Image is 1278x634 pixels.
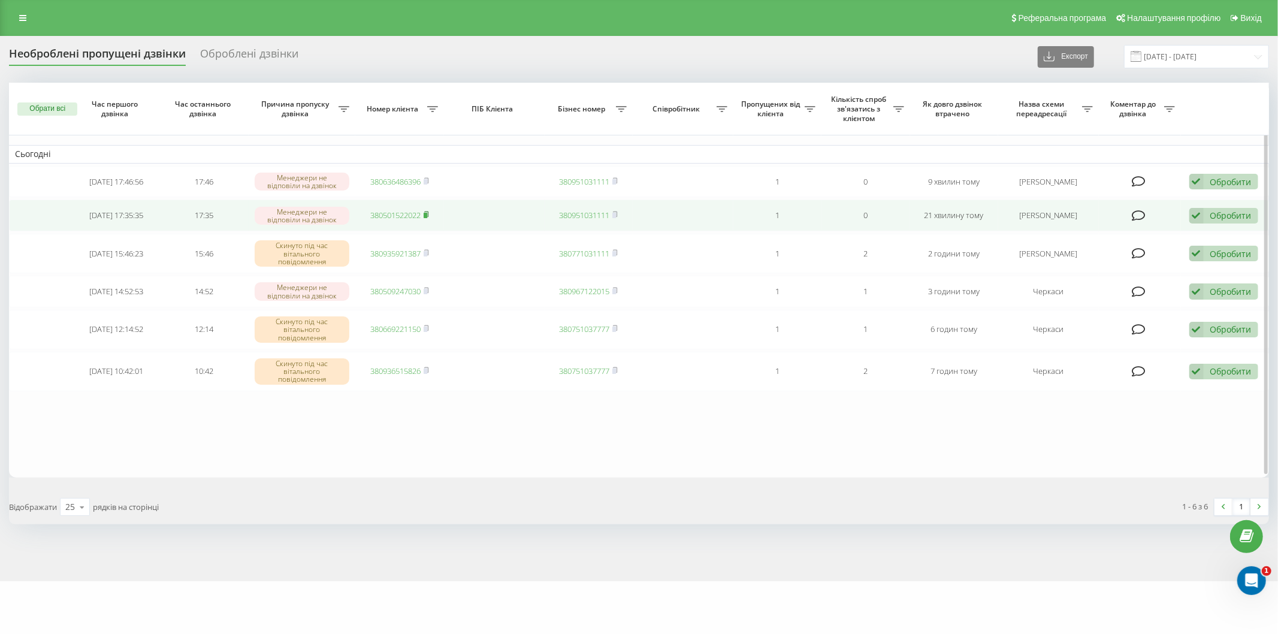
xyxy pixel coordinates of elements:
div: Оброблені дзвінки [200,47,298,66]
td: [PERSON_NAME] [998,200,1099,231]
td: 15:46 [160,234,248,273]
td: 1 [733,276,821,307]
a: 380636486396 [370,176,421,187]
div: Обробити [1210,248,1252,259]
td: [DATE] 14:52:53 [72,276,160,307]
a: 380771031111 [559,248,609,259]
td: Сьогодні [9,145,1269,163]
a: 380936515826 [370,366,421,376]
div: Скинуто під час вітального повідомлення [255,240,349,267]
span: Пропущених від клієнта [739,99,805,118]
span: Співробітник [639,104,717,114]
span: Налаштування профілю [1127,13,1220,23]
td: Черкаси [998,352,1099,391]
div: Необроблені пропущені дзвінки [9,47,186,66]
td: Черкаси [998,276,1099,307]
td: [PERSON_NAME] [998,166,1099,198]
td: [DATE] 12:14:52 [72,310,160,349]
td: Черкаси [998,310,1099,349]
div: Обробити [1210,176,1252,188]
div: 25 [65,501,75,513]
div: Менеджери не відповіли на дзвінок [255,282,349,300]
span: Реферальна програма [1019,13,1107,23]
a: 380751037777 [559,366,609,376]
td: 0 [821,200,910,231]
td: 10:42 [160,352,248,391]
div: Обробити [1210,210,1252,221]
span: 1 [1262,566,1271,576]
span: рядків на сторінці [93,502,159,512]
div: Менеджери не відповіли на дзвінок [255,173,349,191]
span: Коментар до дзвінка [1105,99,1164,118]
td: 1 [821,276,910,307]
button: Експорт [1038,46,1094,68]
td: 17:46 [160,166,248,198]
td: 1 [821,310,910,349]
td: 21 хвилину тому [910,200,998,231]
span: Бізнес номер [551,104,616,114]
span: Кількість спроб зв'язатись з клієнтом [827,95,893,123]
td: 14:52 [160,276,248,307]
span: Причина пропуску дзвінка [255,99,339,118]
a: 380967122015 [559,286,609,297]
a: 380951031111 [559,210,609,221]
span: Номер клієнта [361,104,427,114]
span: Вихід [1241,13,1262,23]
span: Час останнього дзвінка [170,99,238,118]
span: Як довго дзвінок втрачено [920,99,988,118]
a: 380951031111 [559,176,609,187]
td: 12:14 [160,310,248,349]
td: 0 [821,166,910,198]
span: Назва схеми переадресації [1004,99,1082,118]
td: 1 [733,234,821,273]
span: Відображати [9,502,57,512]
span: Час першого дзвінка [82,99,150,118]
td: [DATE] 15:46:23 [72,234,160,273]
a: 380501522022 [370,210,421,221]
div: Менеджери не відповіли на дзвінок [255,207,349,225]
td: 1 [733,200,821,231]
td: [DATE] 17:35:35 [72,200,160,231]
td: 17:35 [160,200,248,231]
a: 380669221150 [370,324,421,334]
td: [PERSON_NAME] [998,234,1099,273]
a: 380509247030 [370,286,421,297]
td: 3 години тому [910,276,998,307]
td: 1 [733,166,821,198]
td: 1 [733,352,821,391]
td: 1 [733,310,821,349]
td: 2 години тому [910,234,998,273]
div: Обробити [1210,324,1252,335]
a: 380935921387 [370,248,421,259]
span: ПІБ Клієнта [454,104,534,114]
td: 6 годин тому [910,310,998,349]
a: 1 [1232,499,1250,515]
div: Обробити [1210,286,1252,297]
div: Скинуто під час вітального повідомлення [255,316,349,343]
button: Обрати всі [17,102,77,116]
td: 2 [821,234,910,273]
div: Скинуто під час вітального повідомлення [255,358,349,385]
div: 1 - 6 з 6 [1183,500,1208,512]
td: [DATE] 17:46:56 [72,166,160,198]
div: Обробити [1210,366,1252,377]
iframe: Intercom live chat [1237,566,1266,595]
td: [DATE] 10:42:01 [72,352,160,391]
a: 380751037777 [559,324,609,334]
td: 2 [821,352,910,391]
td: 9 хвилин тому [910,166,998,198]
td: 7 годин тому [910,352,998,391]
